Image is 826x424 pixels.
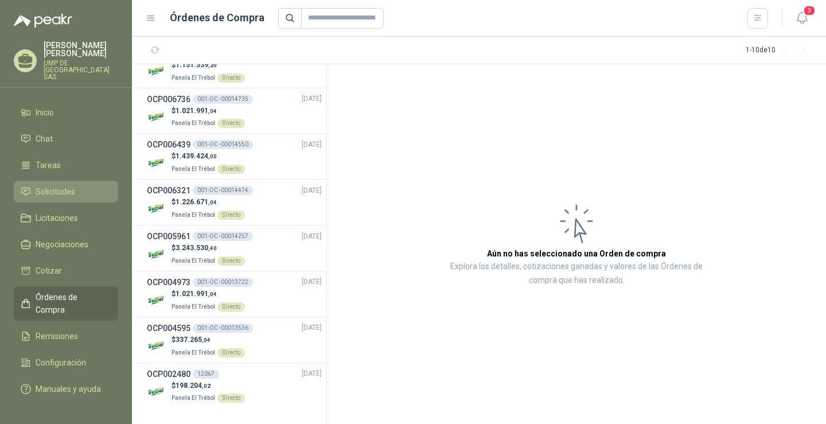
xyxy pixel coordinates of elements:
span: Panela El Trébol [172,212,215,218]
div: Directo [217,256,245,266]
span: [DATE] [302,368,322,379]
h3: OCP006439 [147,138,190,151]
img: Company Logo [147,382,167,402]
span: Chat [36,133,53,145]
span: ,20 [208,62,217,68]
span: Remisiones [36,330,78,343]
img: Company Logo [147,336,167,356]
a: OCP006900001-OC -00014803[DATE] Company Logo$1.151.539,20Panela El TrébolDirecto [147,47,322,83]
img: Company Logo [147,199,167,219]
p: $ [172,380,245,391]
h1: Órdenes de Compra [170,10,264,26]
a: OCP00248012067[DATE] Company Logo$198.204,02Panela El TrébolDirecto [147,368,322,404]
span: [DATE] [302,185,322,196]
h3: OCP005961 [147,230,190,243]
a: OCP005961001-OC -00014257[DATE] Company Logo$3.243.530,40Panela El TrébolDirecto [147,230,322,266]
span: ,00 [208,153,217,160]
a: Manuales y ayuda [14,378,118,400]
span: Panela El Trébol [172,349,215,356]
span: 1.151.539 [176,61,217,69]
img: Company Logo [147,61,167,81]
img: Company Logo [147,290,167,310]
img: Company Logo [147,107,167,127]
span: Configuración [36,356,86,369]
a: Configuración [14,352,118,374]
a: Solicitudes [14,181,118,203]
p: $ [172,243,245,254]
span: 198.204 [176,382,211,390]
span: Negociaciones [36,238,88,251]
h3: OCP004595 [147,322,190,334]
span: Inicio [36,106,54,119]
p: $ [172,60,245,71]
span: Panela El Trébol [172,304,215,310]
a: Cotizar [14,260,118,282]
span: [DATE] [302,94,322,104]
h3: Aún no has seleccionado una Orden de compra [487,247,666,260]
a: Órdenes de Compra [14,286,118,321]
span: [DATE] [302,277,322,287]
p: UMP DE [GEOGRAPHIC_DATA] SAS [44,60,118,80]
p: $ [172,197,245,208]
span: Solicitudes [36,185,75,198]
a: Negociaciones [14,234,118,255]
a: OCP006321001-OC -00014474[DATE] Company Logo$1.226.671,04Panela El TrébolDirecto [147,184,322,220]
span: 3.243.530 [176,244,217,252]
span: Licitaciones [36,212,78,224]
span: [DATE] [302,231,322,242]
span: Panela El Trébol [172,75,215,81]
a: OCP006736001-OC -00014735[DATE] Company Logo$1.021.991,04Panela El TrébolDirecto [147,93,322,129]
span: [DATE] [302,322,322,333]
p: $ [172,289,245,299]
p: $ [172,151,245,162]
span: ,04 [202,337,211,343]
div: 001-OC -00014550 [193,140,253,149]
div: 001-OC -00014474 [193,186,253,195]
p: [PERSON_NAME] [PERSON_NAME] [44,41,118,57]
a: Chat [14,128,118,150]
a: OCP004595001-OC -00013536[DATE] Company Logo$337.265,04Panela El TrébolDirecto [147,322,322,358]
a: OCP004973001-OC -00013722[DATE] Company Logo$1.021.991,04Panela El TrébolDirecto [147,276,322,312]
img: Company Logo [147,153,167,173]
span: Cotizar [36,264,62,277]
span: Panela El Trébol [172,120,215,126]
span: Tareas [36,159,61,172]
span: Panela El Trébol [172,166,215,172]
p: $ [172,106,245,116]
span: 1.439.424 [176,152,217,160]
span: 1.021.991 [176,290,217,298]
button: 3 [792,8,812,29]
div: Directo [217,165,245,174]
span: [DATE] [302,139,322,150]
h3: OCP006736 [147,93,190,106]
span: ,02 [202,383,211,389]
div: 12067 [193,369,219,379]
div: Directo [217,348,245,357]
a: Tareas [14,154,118,176]
div: Directo [217,73,245,83]
span: ,04 [208,199,217,205]
div: 1 - 10 de 10 [746,41,812,60]
span: ,40 [208,245,217,251]
img: Logo peakr [14,14,72,28]
div: 001-OC -00013536 [193,324,253,333]
span: Panela El Trébol [172,395,215,401]
div: Directo [217,302,245,312]
div: 001-OC -00014735 [193,95,253,104]
div: Directo [217,394,245,403]
a: Inicio [14,102,118,123]
span: Panela El Trébol [172,258,215,264]
span: 337.265 [176,336,211,344]
span: Órdenes de Compra [36,291,107,316]
h3: OCP002480 [147,368,190,380]
span: 3 [803,5,816,16]
span: ,04 [208,108,217,114]
span: 1.021.991 [176,107,217,115]
div: Directo [217,119,245,128]
img: Company Logo [147,244,167,264]
p: $ [172,334,245,345]
div: 001-OC -00013722 [193,278,253,287]
h3: OCP006321 [147,184,190,197]
span: 1.226.671 [176,198,217,206]
a: Remisiones [14,325,118,347]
